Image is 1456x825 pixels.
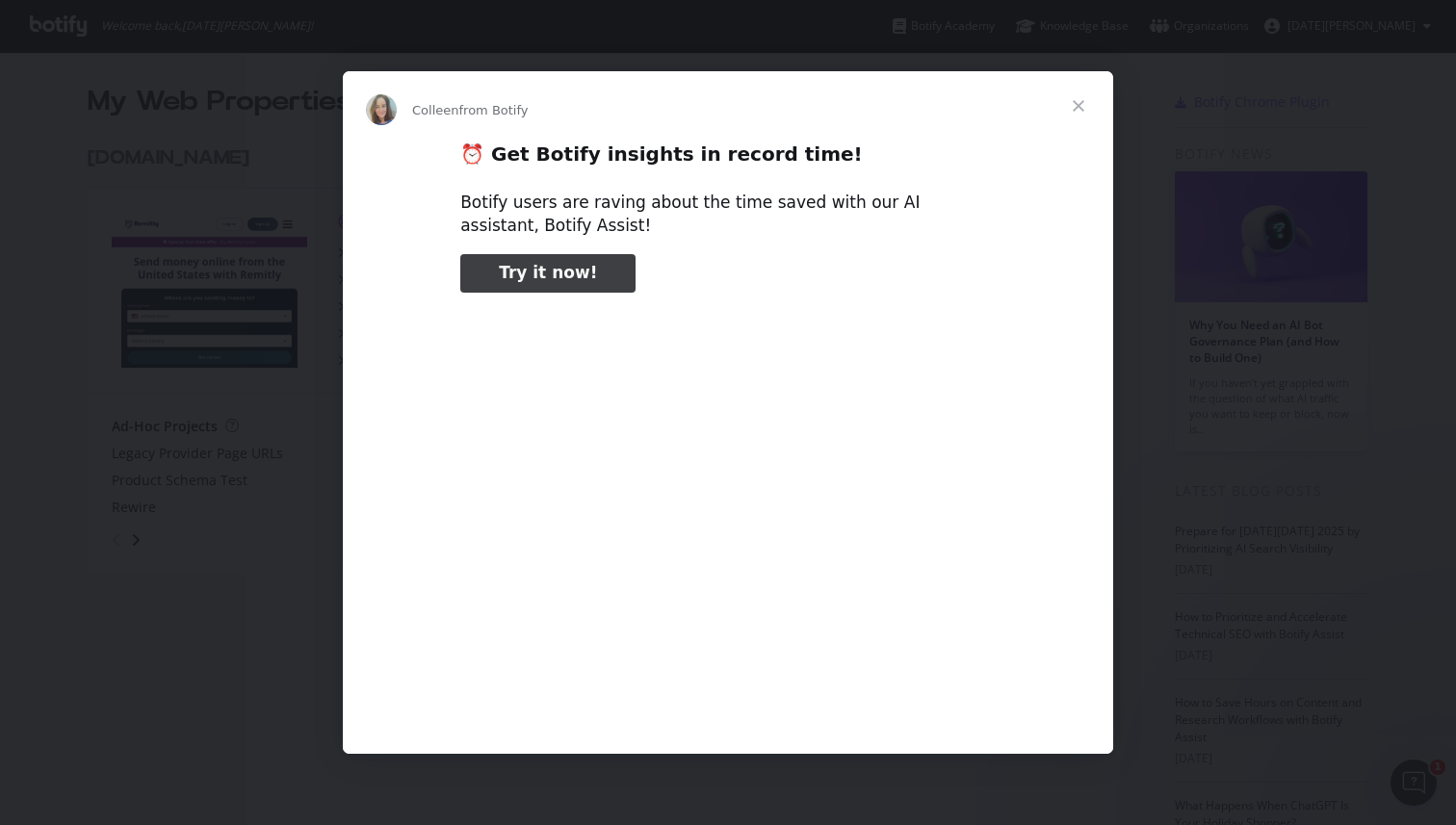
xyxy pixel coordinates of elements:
video: Play video [326,309,1130,710]
span: Close [1044,71,1113,141]
span: from Botify [459,103,529,117]
a: Try it now! [460,254,636,293]
div: Botify users are raving about the time saved with our AI assistant, Botify Assist! [460,192,996,238]
img: Profile image for Colleen [366,94,397,125]
span: Try it now! [499,263,597,282]
h2: ⏰ Get Botify insights in record time! [460,142,996,177]
span: Colleen [412,103,459,117]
